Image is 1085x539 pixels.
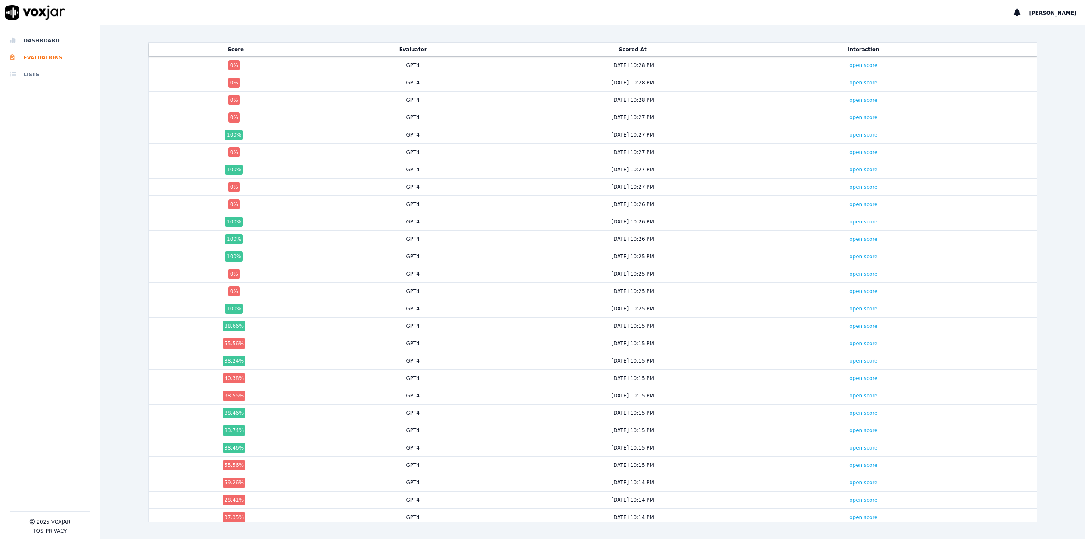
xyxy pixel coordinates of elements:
div: GPT4 [406,184,420,190]
a: open score [849,288,877,294]
a: open score [849,427,877,433]
div: GPT4 [406,479,420,486]
div: GPT4 [406,79,420,86]
div: 100 % [225,165,243,175]
a: open score [849,115,877,120]
button: TOS [33,528,43,534]
p: 2025 Voxjar [36,519,70,525]
div: GPT4 [406,462,420,469]
div: 55.56 % [223,460,245,470]
div: [DATE] 10:15 PM [612,323,654,330]
div: GPT4 [406,253,420,260]
div: [DATE] 10:28 PM [612,97,654,103]
div: [DATE] 10:15 PM [612,444,654,451]
a: open score [849,236,877,242]
button: Privacy [46,528,67,534]
div: 0 % [228,60,240,70]
a: open score [849,462,877,468]
img: voxjar logo [5,5,65,20]
div: GPT4 [406,427,420,434]
div: [DATE] 10:28 PM [612,79,654,86]
a: open score [849,184,877,190]
a: open score [849,271,877,277]
div: [DATE] 10:25 PM [612,253,654,260]
a: Dashboard [10,32,90,49]
button: Interaction [848,46,879,53]
div: [DATE] 10:14 PM [612,514,654,521]
div: 88.66 % [223,321,245,331]
div: 100 % [225,304,243,314]
button: Score [228,46,244,53]
div: GPT4 [406,62,420,69]
div: GPT4 [406,166,420,173]
a: open score [849,341,877,346]
div: [DATE] 10:14 PM [612,497,654,503]
a: open score [849,254,877,260]
button: Evaluator [399,46,427,53]
a: open score [849,62,877,68]
div: 0 % [228,286,240,296]
div: [DATE] 10:25 PM [612,271,654,277]
div: GPT4 [406,410,420,416]
div: 0 % [228,95,240,105]
a: open score [849,514,877,520]
div: GPT4 [406,149,420,156]
a: open score [849,167,877,173]
div: 0 % [228,199,240,209]
div: 88.46 % [223,408,245,418]
div: GPT4 [406,305,420,312]
div: GPT4 [406,114,420,121]
div: GPT4 [406,201,420,208]
div: GPT4 [406,375,420,382]
div: [DATE] 10:28 PM [612,62,654,69]
a: open score [849,219,877,225]
div: 59.26 % [223,478,245,488]
a: open score [849,445,877,451]
div: GPT4 [406,392,420,399]
div: [DATE] 10:27 PM [612,131,654,138]
div: [DATE] 10:15 PM [612,462,654,469]
div: [DATE] 10:15 PM [612,340,654,347]
a: open score [849,393,877,399]
div: 37.35 % [223,512,245,522]
div: 100 % [225,130,243,140]
div: [DATE] 10:14 PM [612,479,654,486]
a: Lists [10,66,90,83]
a: open score [849,375,877,381]
div: GPT4 [406,340,420,347]
div: [DATE] 10:27 PM [612,149,654,156]
div: 0 % [228,182,240,192]
div: 100 % [225,234,243,244]
div: 0 % [228,147,240,157]
div: GPT4 [406,514,420,521]
div: GPT4 [406,236,420,243]
div: 0 % [228,78,240,88]
a: open score [849,410,877,416]
div: 55.56 % [223,338,245,349]
div: [DATE] 10:25 PM [612,305,654,312]
div: [DATE] 10:26 PM [612,201,654,208]
button: [PERSON_NAME] [1029,8,1085,18]
div: 38.55 % [223,391,245,401]
div: [DATE] 10:27 PM [612,184,654,190]
li: Evaluations [10,49,90,66]
a: open score [849,480,877,486]
div: GPT4 [406,271,420,277]
div: [DATE] 10:15 PM [612,410,654,416]
div: GPT4 [406,357,420,364]
div: GPT4 [406,444,420,451]
div: [DATE] 10:25 PM [612,288,654,295]
div: 100 % [225,251,243,262]
a: open score [849,306,877,312]
div: GPT4 [406,97,420,103]
a: open score [849,201,877,207]
div: GPT4 [406,497,420,503]
div: [DATE] 10:15 PM [612,357,654,364]
div: 83.74 % [223,425,245,436]
div: GPT4 [406,218,420,225]
div: GPT4 [406,131,420,138]
div: 40.38 % [223,373,245,383]
div: [DATE] 10:15 PM [612,427,654,434]
button: Scored At [619,46,647,53]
